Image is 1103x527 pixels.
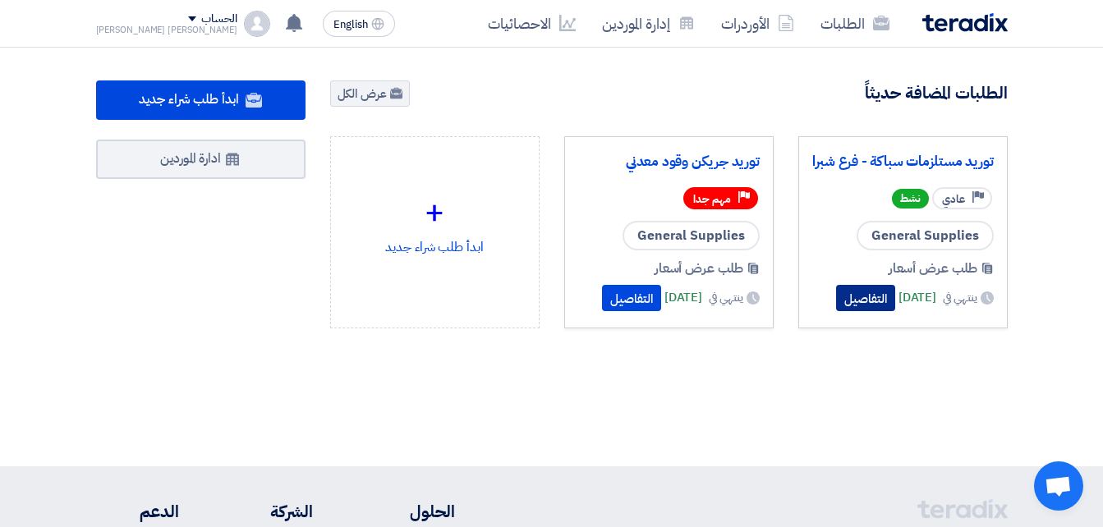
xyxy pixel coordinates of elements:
[857,221,994,250] span: General Supplies
[323,11,395,37] button: English
[942,191,965,207] span: عادي
[709,289,742,306] span: ينتهي في
[330,80,410,107] a: عرض الكل
[708,4,807,43] a: الأوردرات
[362,499,455,524] li: الحلول
[655,259,743,278] span: طلب عرض أسعار
[812,154,994,170] a: توريد مستلزمات سباكة - فرع شبرا
[602,285,661,311] button: التفاصيل
[96,140,306,179] a: ادارة الموردين
[892,189,929,209] span: نشط
[96,25,237,34] div: [PERSON_NAME] [PERSON_NAME]
[589,4,708,43] a: إدارة الموردين
[96,499,179,524] li: الدعم
[227,499,313,524] li: الشركة
[139,89,238,109] span: ابدأ طلب شراء جديد
[201,12,237,26] div: الحساب
[344,188,526,237] div: +
[922,13,1008,32] img: Teradix logo
[693,191,731,207] span: مهم جدا
[865,82,1008,103] h4: الطلبات المضافة حديثاً
[475,4,589,43] a: الاحصائيات
[244,11,270,37] img: profile_test.png
[943,289,977,306] span: ينتهي في
[1034,461,1083,511] a: Open chat
[836,285,895,311] button: التفاصيل
[578,154,760,170] a: توريد جريكن وقود معدني
[623,221,760,250] span: General Supplies
[344,150,526,295] div: ابدأ طلب شراء جديد
[889,259,977,278] span: طلب عرض أسعار
[807,4,903,43] a: الطلبات
[898,288,936,307] span: [DATE]
[333,19,368,30] span: English
[664,288,702,307] span: [DATE]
